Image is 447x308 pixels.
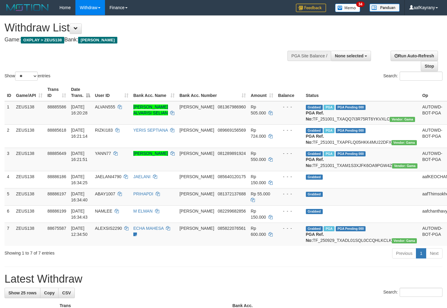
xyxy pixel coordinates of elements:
[324,105,334,110] span: Marked by aafanarl
[71,174,87,185] span: [DATE] 16:34:25
[251,174,266,185] span: Rp 150.000
[324,128,334,133] span: Marked by aafanarl
[133,191,153,196] a: PRIHAPDI
[179,226,214,231] span: [PERSON_NAME]
[218,209,246,213] span: Copy 082299682856 to clipboard
[40,288,59,298] a: Copy
[303,84,420,101] th: Status
[68,84,92,101] th: Date Trans.: activate to sort column descending
[306,157,324,168] b: PGA Ref. No:
[324,226,334,231] span: Marked by aafpengsreynich
[248,84,276,101] th: Amount: activate to sort column ascending
[369,4,400,12] img: panduan.png
[251,226,266,237] span: Rp 600.000
[303,101,420,125] td: TF_251001_TXAQQ7I3R75RT6YKVXLC
[21,37,64,43] span: OXPLAY > ZEUS138
[14,223,45,246] td: ZEUS138
[331,51,371,61] button: None selected
[390,117,415,122] span: Vendor URL: https://trx31.1velocity.biz
[133,151,168,156] a: [PERSON_NAME]
[179,209,214,213] span: [PERSON_NAME]
[306,226,323,231] span: Grabbed
[276,84,303,101] th: Balance
[278,191,301,197] div: - - -
[14,188,45,205] td: ZEUS138
[335,4,360,12] img: Button%20Memo.svg
[179,128,214,133] span: [PERSON_NAME]
[14,101,45,125] td: ZEUS138
[179,174,214,179] span: [PERSON_NAME]
[5,248,182,256] div: Showing 1 to 7 of 7 entries
[306,128,323,133] span: Grabbed
[95,104,115,109] span: ALVAN555
[218,226,246,231] span: Copy 085822076561 to clipboard
[179,104,214,109] span: [PERSON_NAME]
[133,209,153,213] a: M ELMAN
[47,174,66,179] span: 88886186
[71,226,87,237] span: [DATE] 12:34:50
[95,191,115,196] span: ABAY1007
[62,290,71,295] span: CSV
[5,84,14,101] th: ID
[251,104,266,115] span: Rp 505.000
[133,226,163,231] a: ECHA MAHESA
[5,188,14,205] td: 5
[133,128,168,133] a: YERIS SEPTIANA
[278,174,301,180] div: - - -
[14,205,45,223] td: ZEUS138
[95,209,113,213] span: NAMLEE
[392,163,417,168] span: Vendor URL: https://trx31.1velocity.biz
[392,248,416,258] a: Previous
[5,22,292,34] h1: Withdraw List
[306,105,323,110] span: Grabbed
[392,140,417,145] span: Vendor URL: https://trx31.1velocity.biz
[356,2,364,7] span: 34
[278,225,301,231] div: - - -
[306,111,324,121] b: PGA Ref. No:
[5,72,50,81] label: Show entries
[15,72,38,81] select: Showentries
[5,171,14,188] td: 4
[391,51,438,61] a: Run Auto-Refresh
[306,192,323,197] span: Grabbed
[251,128,266,139] span: Rp 724.000
[78,37,117,43] span: [PERSON_NAME]
[5,148,14,171] td: 3
[218,128,246,133] span: Copy 089669156569 to clipboard
[426,248,442,258] a: Next
[71,191,87,202] span: [DATE] 16:34:40
[416,248,426,258] a: 1
[14,171,45,188] td: ZEUS138
[5,223,14,246] td: 7
[71,209,87,220] span: [DATE] 16:34:43
[71,151,87,162] span: [DATE] 16:21:51
[251,209,266,220] span: Rp 150.000
[131,84,177,101] th: Bank Acc. Name: activate to sort column ascending
[179,191,214,196] span: [PERSON_NAME]
[14,124,45,148] td: ZEUS138
[47,104,66,109] span: 88885586
[218,104,246,109] span: Copy 081367986960 to clipboard
[303,124,420,148] td: TF_251001_TXAPFLQ05HKK4MU22DFX
[392,238,417,243] span: Vendor URL: https://trx31.1velocity.biz
[5,37,292,43] h4: Game: Bank:
[5,101,14,125] td: 1
[5,273,442,285] h1: Latest Withdraw
[93,84,131,101] th: User ID: activate to sort column ascending
[303,223,420,246] td: TF_250929_TXADL01SQL0CCQHLKCLK
[278,208,301,214] div: - - -
[400,288,442,297] input: Search:
[177,84,248,101] th: Bank Acc. Number: activate to sort column ascending
[47,151,66,156] span: 88885649
[47,209,66,213] span: 88886199
[306,175,323,180] span: Grabbed
[5,288,40,298] a: Show 25 rows
[400,72,442,81] input: Search:
[335,53,363,58] span: None selected
[218,191,246,196] span: Copy 081372137688 to clipboard
[5,124,14,148] td: 2
[336,128,366,133] span: PGA Pending
[71,104,87,115] span: [DATE] 16:20:28
[47,226,66,231] span: 88675587
[71,128,87,139] span: [DATE] 16:21:14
